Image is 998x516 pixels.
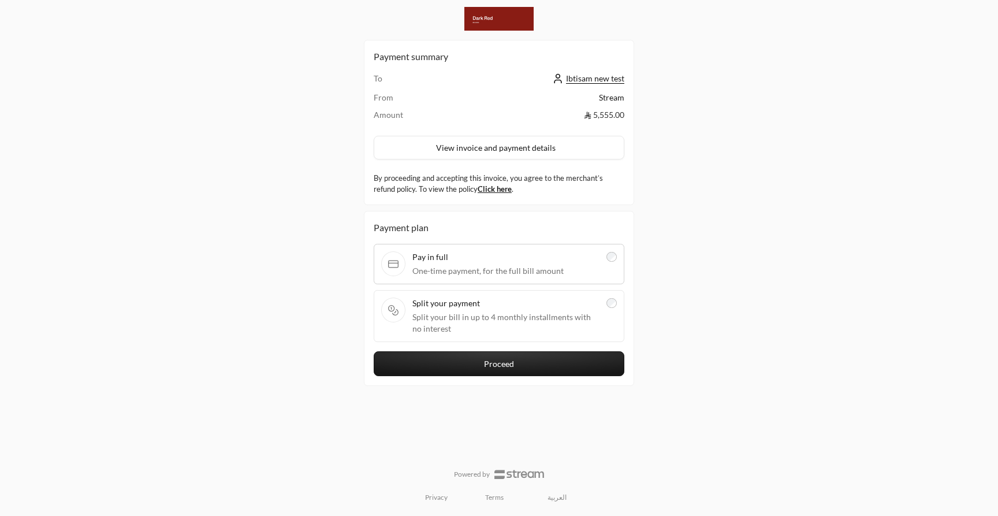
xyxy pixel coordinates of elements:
[445,92,624,109] td: Stream
[412,251,599,263] span: Pay in full
[606,252,617,262] input: Pay in fullOne-time payment, for the full bill amount
[425,493,448,502] a: Privacy
[374,109,445,127] td: Amount
[374,92,445,109] td: From
[412,298,599,309] span: Split your payment
[566,73,624,84] span: Ibtisam new test
[541,488,573,507] a: العربية
[412,265,599,277] span: One-time payment, for the full bill amount
[374,173,624,195] label: By proceeding and accepting this invoice, you agree to the merchant’s refund policy. To view the ...
[374,50,624,64] h2: Payment summary
[550,73,624,83] a: Ibtisam new test
[445,109,624,127] td: 5,555.00
[374,221,624,235] div: Payment plan
[454,470,490,479] p: Powered by
[412,311,599,335] span: Split your bill in up to 4 monthly installments with no interest
[606,298,617,309] input: Split your paymentSplit your bill in up to 4 monthly installments with no interest
[374,73,445,92] td: To
[485,493,504,502] a: Terms
[374,351,624,376] button: Proceed
[478,184,512,194] a: Click here
[464,7,534,31] img: Company Logo
[374,136,624,160] button: View invoice and payment details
